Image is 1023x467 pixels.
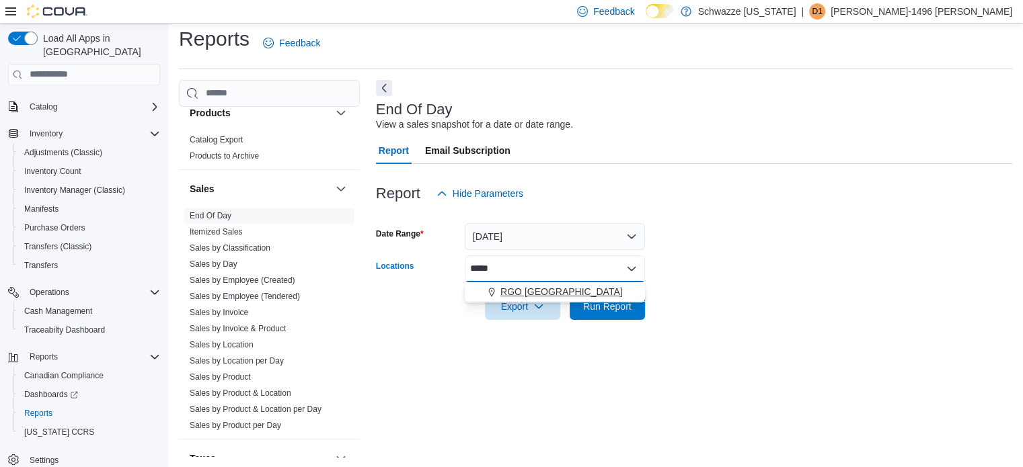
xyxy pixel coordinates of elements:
[190,151,259,161] span: Products to Archive
[190,324,286,333] a: Sales by Invoice & Product
[831,3,1012,19] p: [PERSON_NAME]-1496 [PERSON_NAME]
[190,388,291,398] a: Sales by Product & Location
[19,201,64,217] a: Manifests
[190,211,231,220] a: End Of Day
[333,181,349,197] button: Sales
[190,388,291,398] span: Sales by Product & Location
[190,340,254,349] a: Sales by Location
[24,166,81,177] span: Inventory Count
[583,300,632,313] span: Run Report
[431,180,529,207] button: Hide Parameters
[24,241,91,252] span: Transfers (Classic)
[190,182,330,196] button: Sales
[24,284,160,300] span: Operations
[453,187,523,200] span: Hide Parameters
[190,291,300,302] span: Sales by Employee (Tendered)
[24,204,59,214] span: Manifests
[333,105,349,121] button: Products
[190,452,330,465] button: Taxes
[24,126,68,142] button: Inventory
[3,97,165,116] button: Catalog
[13,200,165,218] button: Manifests
[30,128,63,139] span: Inventory
[279,36,320,50] span: Feedback
[500,285,623,298] span: RGO [GEOGRAPHIC_DATA]
[19,220,160,236] span: Purchase Orders
[13,237,165,256] button: Transfers (Classic)
[801,3,804,19] p: |
[24,222,85,233] span: Purchase Orders
[190,421,281,430] a: Sales by Product per Day
[809,3,825,19] div: Danny-1496 Moreno
[190,182,215,196] h3: Sales
[19,424,100,440] a: [US_STATE] CCRS
[190,452,216,465] h3: Taxes
[465,223,645,250] button: [DATE]
[13,423,165,441] button: [US_STATE] CCRS
[38,32,160,58] span: Load All Apps in [GEOGRAPHIC_DATA]
[493,293,552,320] span: Export
[190,292,300,301] a: Sales by Employee (Tendered)
[593,5,634,18] span: Feedback
[485,293,560,320] button: Export
[190,356,284,366] a: Sales by Location per Day
[13,256,165,275] button: Transfers
[376,261,414,271] label: Locations
[465,282,645,302] div: Choose from the following options
[376,118,573,132] div: View a sales snapshot for a date or date range.
[190,106,330,120] button: Products
[19,322,160,338] span: Traceabilty Dashboard
[333,450,349,466] button: Taxes
[190,275,295,285] a: Sales by Employee (Created)
[13,143,165,162] button: Adjustments (Classic)
[258,30,326,56] a: Feedback
[19,163,160,179] span: Inventory Count
[190,210,231,221] span: End Of Day
[179,208,360,439] div: Sales
[13,385,165,404] a: Dashboards
[812,3,822,19] span: D1
[376,101,453,118] h3: End Of Day
[190,372,251,382] a: Sales by Product
[19,405,58,421] a: Reports
[24,126,160,142] span: Inventory
[3,283,165,302] button: Operations
[3,124,165,143] button: Inventory
[19,368,109,384] a: Canadian Compliance
[13,404,165,423] button: Reports
[190,134,243,145] span: Catalog Export
[13,321,165,339] button: Traceabilty Dashboard
[19,182,160,198] span: Inventory Manager (Classic)
[13,181,165,200] button: Inventory Manager (Classic)
[190,227,243,237] a: Itemized Sales
[24,427,94,437] span: [US_STATE] CCRS
[19,239,97,255] a: Transfers (Classic)
[646,18,646,19] span: Dark Mode
[190,106,231,120] h3: Products
[19,368,160,384] span: Canadian Compliance
[19,220,91,236] a: Purchase Orders
[190,243,270,253] a: Sales by Classification
[190,405,321,414] a: Sales by Product & Location per Day
[19,424,160,440] span: Washington CCRS
[3,347,165,366] button: Reports
[13,302,165,321] button: Cash Management
[30,287,69,298] span: Operations
[19,201,160,217] span: Manifests
[30,455,59,466] span: Settings
[24,284,75,300] button: Operations
[24,325,105,335] span: Traceabilty Dashboard
[19,386,83,402] a: Dashboards
[179,132,360,169] div: Products
[19,303,160,319] span: Cash Management
[19,144,160,161] span: Adjustments (Classic)
[19,386,160,402] span: Dashboards
[19,182,130,198] a: Inventory Manager (Classic)
[24,408,52,419] span: Reports
[30,351,58,362] span: Reports
[376,228,424,239] label: Date Range
[13,162,165,181] button: Inventory Count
